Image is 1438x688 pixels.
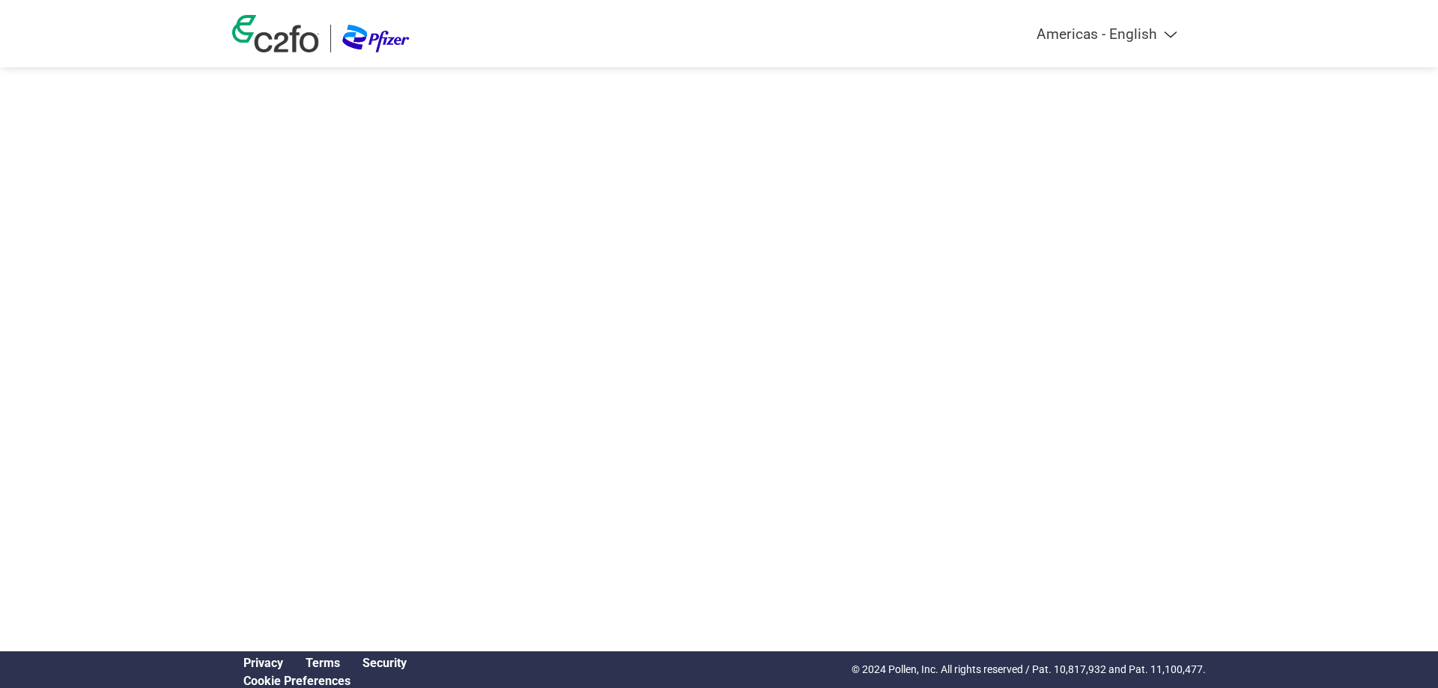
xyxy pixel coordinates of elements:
img: Pfizer [342,25,410,52]
img: c2fo logo [232,15,319,52]
a: Privacy [243,656,283,670]
div: Open Cookie Preferences Modal [232,674,418,688]
a: Security [362,656,407,670]
a: Cookie Preferences, opens a dedicated popup modal window [243,674,351,688]
p: © 2024 Pollen, Inc. All rights reserved / Pat. 10,817,932 and Pat. 11,100,477. [852,662,1206,678]
a: Terms [306,656,340,670]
